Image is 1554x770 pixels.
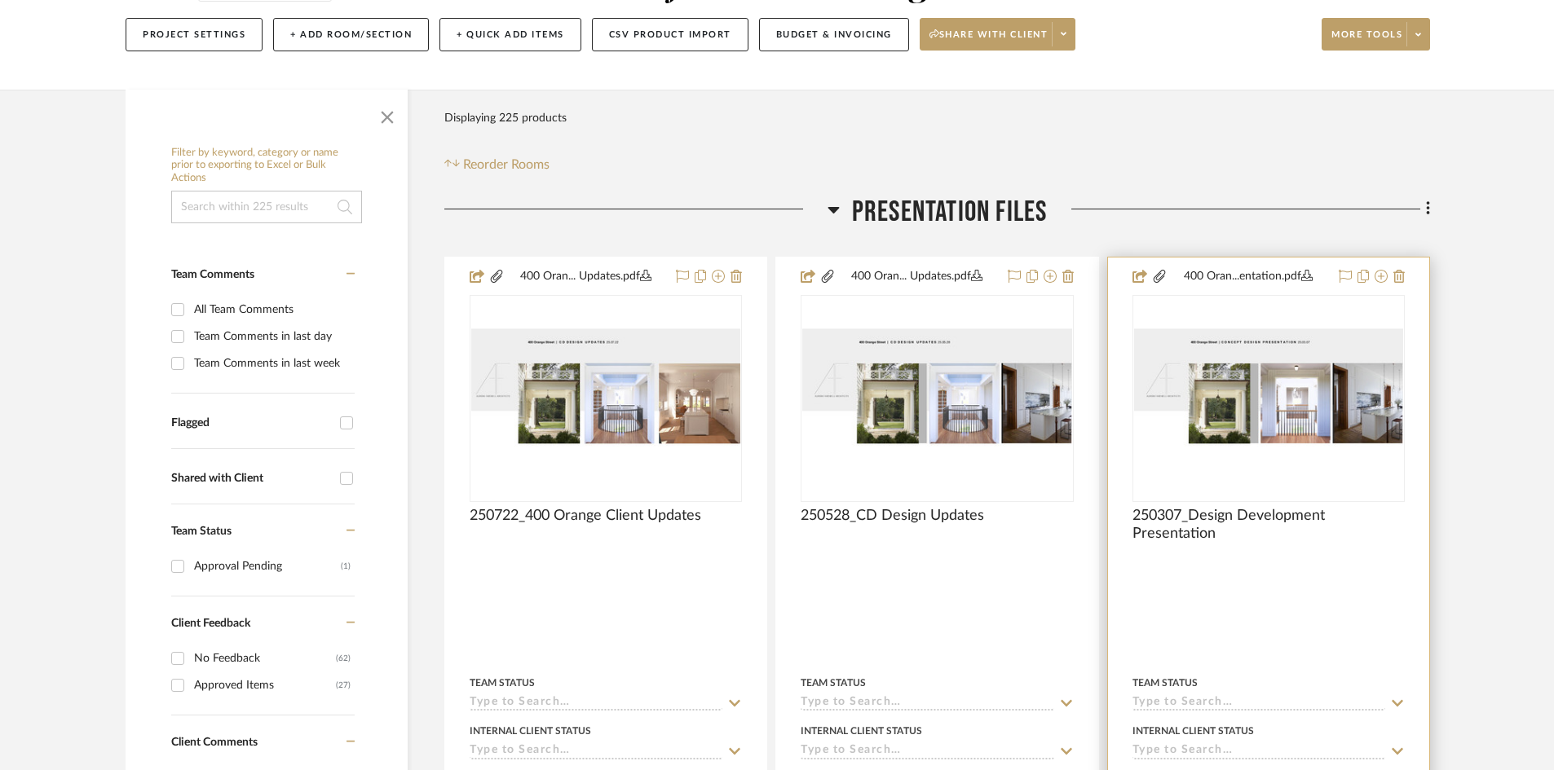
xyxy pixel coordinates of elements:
[273,18,429,51] button: + Add Room/Section
[171,147,362,185] h6: Filter by keyword, category or name prior to exporting to Excel or Bulk Actions
[194,553,341,579] div: Approval Pending
[1132,724,1254,738] div: Internal Client Status
[801,744,1053,759] input: Type to Search…
[836,267,997,287] button: 400 Oran... Updates.pdf
[1132,507,1405,543] span: 250307_Design Development Presentation
[336,672,351,698] div: (27)
[471,311,740,485] img: 250722_400 Orange Client Updates
[341,553,351,579] div: (1)
[470,744,722,759] input: Type to Search…
[470,724,591,738] div: Internal Client Status
[194,297,351,323] div: All Team Comments
[801,724,922,738] div: Internal Client Status
[1132,696,1385,711] input: Type to Search…
[463,155,550,174] span: Reorder Rooms
[1322,18,1430,51] button: More tools
[444,155,550,174] button: Reorder Rooms
[801,507,984,525] span: 250528_CD Design Updates
[1168,267,1329,287] button: 400 Oran...entation.pdf
[171,618,250,629] span: Client Feedback
[1331,29,1402,53] span: More tools
[194,645,336,671] div: No Feedback
[470,696,722,711] input: Type to Search…
[852,195,1048,230] span: Presentation Files
[920,18,1076,51] button: Share with client
[171,526,232,537] span: Team Status
[194,672,336,698] div: Approved Items
[470,675,535,690] div: Team Status
[444,102,567,134] div: Displaying 225 products
[505,267,666,287] button: 400 Oran... Updates.pdf
[371,98,404,130] button: Close
[1132,744,1385,759] input: Type to Search…
[592,18,748,51] button: CSV Product Import
[171,472,332,486] div: Shared with Client
[802,311,1071,485] img: 250528_CD Design Updates
[1132,675,1198,690] div: Team Status
[171,269,254,280] span: Team Comments
[194,323,351,350] div: Team Comments in last day
[336,645,351,671] div: (62)
[1134,311,1403,485] img: 250307_Design Development Presentation
[439,18,581,51] button: + Quick Add Items
[929,29,1049,53] span: Share with client
[194,350,351,376] div: Team Comments in last week
[759,18,909,51] button: Budget & Invoicing
[801,675,866,690] div: Team Status
[126,18,263,51] button: Project Settings
[171,191,362,223] input: Search within 225 results
[171,737,258,748] span: Client Comments
[470,507,701,525] span: 250722_400 Orange Client Updates
[171,416,332,430] div: Flagged
[801,696,1053,711] input: Type to Search…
